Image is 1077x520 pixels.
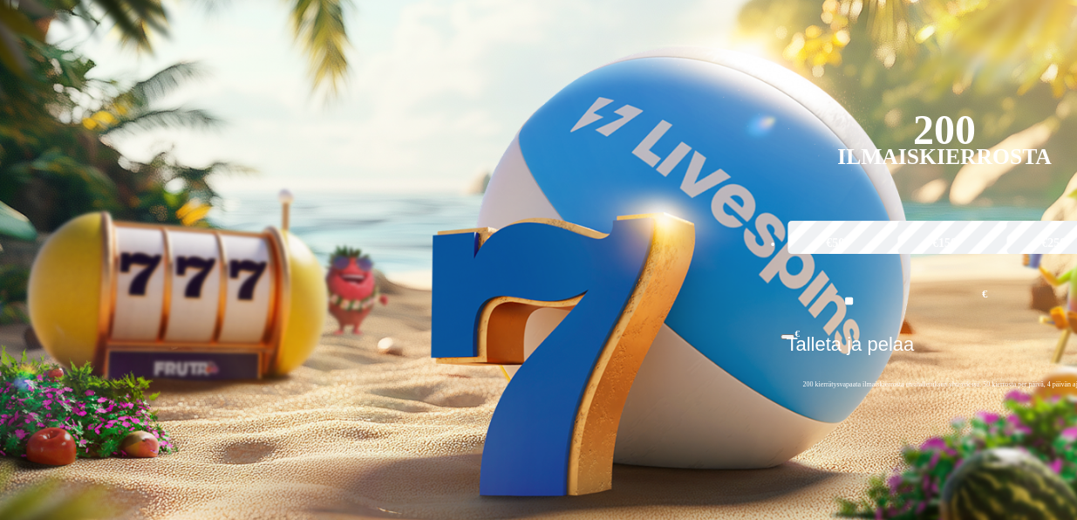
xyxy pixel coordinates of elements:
span: € [982,286,987,303]
div: 200 [913,120,976,140]
label: €50 [783,218,886,269]
div: Ilmaiskierrosta [837,147,1052,168]
label: €150 [893,218,996,269]
span: € [794,328,800,339]
span: Talleta ja pelaa [786,333,914,368]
